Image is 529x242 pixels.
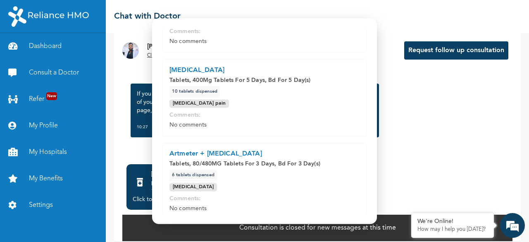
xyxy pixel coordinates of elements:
[136,4,155,24] div: Minimize live chat window
[169,204,360,213] p: No comments
[173,184,214,190] p: [MEDICAL_DATA]
[169,76,360,84] p: Tablets, 400Mg Tablets For 5 Days, Bd For 5 Day(s)
[81,200,158,226] div: FAQs
[172,88,217,96] p: 10 Tablets dispensed
[4,171,157,200] textarea: Type your message and hit 'Enter'
[4,215,81,220] span: Conversation
[172,171,214,180] p: 6 Tablets dispensed
[169,111,360,119] p: Comments:
[169,160,360,168] p: Tablets, 80/480MG Tablets For 3 Days, Bd For 3 Day(s)
[48,77,114,161] span: We're online!
[169,66,360,74] p: [MEDICAL_DATA]
[169,37,360,46] p: No comments
[169,150,360,158] p: Artmeter + [MEDICAL_DATA]
[15,41,33,62] img: d_794563401_company_1708531726252_794563401
[43,46,139,57] div: Chat with us now
[169,27,360,36] p: Comments:
[169,121,360,129] p: No comments
[169,194,360,203] p: Comments:
[173,100,226,107] p: [MEDICAL_DATA] pain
